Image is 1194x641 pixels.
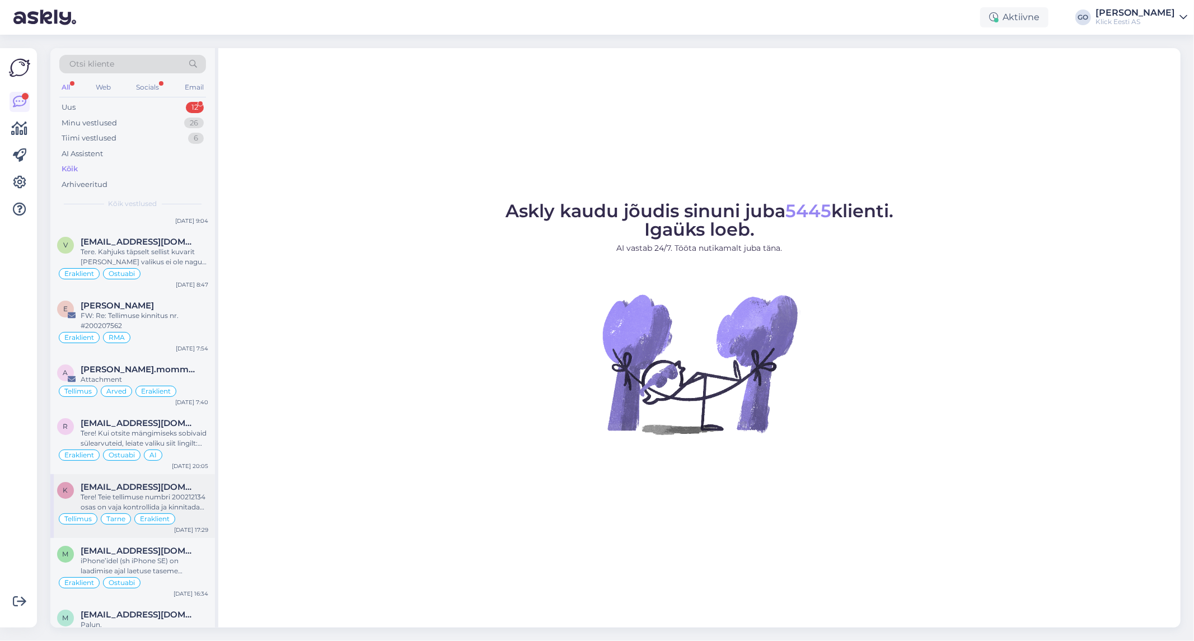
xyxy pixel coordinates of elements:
[62,133,116,144] div: Tiimi vestlused
[63,614,69,622] span: m
[9,57,30,78] img: Askly Logo
[81,546,197,556] span: madis.rappo@gmail.ee
[172,462,208,470] div: [DATE] 20:05
[1095,8,1187,26] a: [PERSON_NAME]Klick Eesti AS
[1095,8,1175,17] div: [PERSON_NAME]
[186,102,204,113] div: 12
[109,334,125,341] span: RMA
[81,482,197,492] span: kati.tael.001@mail.ee
[149,452,157,458] span: AI
[1095,17,1175,26] div: Klick Eesti AS
[81,301,154,311] span: Eduard Dubrovski
[81,375,208,385] div: Attachment
[62,118,117,129] div: Minu vestlused
[81,556,208,576] div: iPhone’idel (sh iPhone SE) on laadimise ajal laetuse taseme kuvamine veidi piiratud – Apple ei pa...
[63,241,68,249] span: v
[81,428,208,448] div: Tere! Kui otsite mängimiseks sobivaid sülearvuteid, leiate valiku siit lingilt: [URL][DOMAIN_NAME...
[182,80,206,95] div: Email
[63,305,68,313] span: E
[109,579,135,586] span: Ostuabi
[69,58,114,70] span: Otsi kliente
[174,589,208,598] div: [DATE] 16:34
[64,270,94,277] span: Eraklient
[63,486,68,494] span: k
[81,311,208,331] div: FW: Re: Tellimuse kinnitus nr. #200207562
[140,516,170,522] span: Eraklient
[62,179,107,190] div: Arhiveeritud
[175,398,208,406] div: [DATE] 7:40
[62,163,78,175] div: Kõik
[93,80,113,95] div: Web
[106,516,125,522] span: Tarne
[81,237,197,247] span: varusk.aare@gmail.com
[62,148,103,160] div: AI Assistent
[64,516,92,522] span: Tellimus
[81,364,197,375] span: alexandre.mommeja via klienditugi@klick.ee
[184,118,204,129] div: 26
[176,344,208,353] div: [DATE] 7:54
[599,263,800,465] img: No Chat active
[176,280,208,289] div: [DATE] 8:47
[505,242,893,254] p: AI vastab 24/7. Tööta nutikamalt juba täna.
[63,550,69,558] span: m
[64,452,94,458] span: Eraklient
[63,422,68,431] span: r
[64,579,94,586] span: Eraklient
[1075,10,1091,25] div: GO
[81,620,208,630] div: Palun.
[62,102,76,113] div: Uus
[63,368,68,377] span: a
[81,247,208,267] div: Tere. Kahjuks täpselt sellist kuvarit [PERSON_NAME] valikus ei ole nagu soovisite. Siin ülevaade ...
[81,610,197,620] span: maarja.pollu@gmail.com
[81,418,197,428] span: ristan.meiser1@hmail.com
[141,388,171,395] span: Eraklient
[785,200,831,222] span: 5445
[106,388,127,395] span: Arved
[175,217,208,225] div: [DATE] 9:04
[980,7,1048,27] div: Aktiivne
[81,492,208,512] div: Tere! Teie tellimuse numbri 200212134 osas on vaja kontrollida ja kinnitada tarneviisi muutust. E...
[64,334,94,341] span: Eraklient
[109,270,135,277] span: Ostuabi
[109,199,157,209] span: Kõik vestlused
[505,200,893,240] span: Askly kaudu jõudis sinuni juba klienti. Igaüks loeb.
[174,526,208,534] div: [DATE] 17:29
[134,80,161,95] div: Socials
[109,452,135,458] span: Ostuabi
[64,388,92,395] span: Tellimus
[188,133,204,144] div: 6
[59,80,72,95] div: All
